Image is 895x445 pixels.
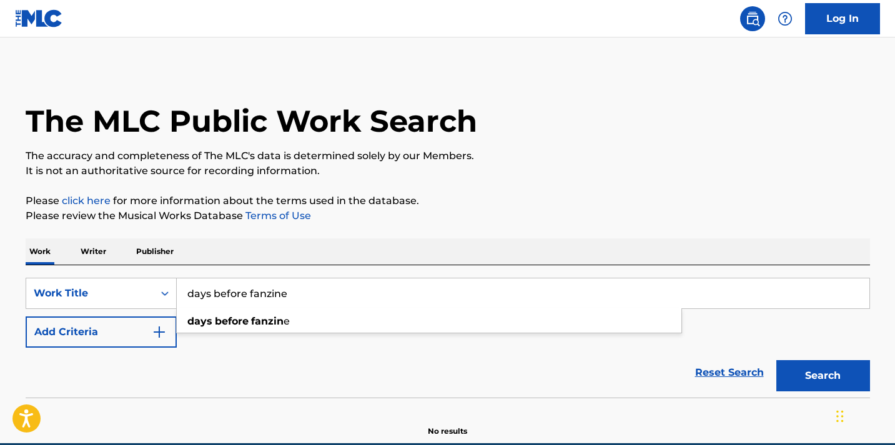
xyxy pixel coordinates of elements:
p: Please review the Musical Works Database [26,208,870,223]
p: No results [428,411,467,437]
img: help [778,11,793,26]
a: click here [62,195,111,207]
p: The accuracy and completeness of The MLC's data is determined solely by our Members. [26,149,870,164]
span: e [284,315,290,327]
img: MLC Logo [15,9,63,27]
p: Writer [77,238,110,265]
form: Search Form [26,278,870,398]
p: Work [26,238,54,265]
a: Log In [805,3,880,34]
img: search [745,11,760,26]
p: It is not an authoritative source for recording information. [26,164,870,178]
a: Public Search [740,6,765,31]
a: Terms of Use [243,210,311,222]
p: Please for more information about the terms used in the database. [26,193,870,208]
a: Reset Search [689,359,770,386]
h1: The MLC Public Work Search [26,102,477,140]
strong: days [187,315,212,327]
p: Publisher [132,238,177,265]
strong: before [215,315,249,327]
strong: fanzin [251,315,284,327]
button: Add Criteria [26,316,177,348]
iframe: Chat Widget [833,385,895,445]
div: Help [773,6,798,31]
img: 9d2ae6d4665cec9f34b9.svg [152,325,167,340]
button: Search [776,360,870,391]
div: Drag [836,398,844,435]
div: Work Title [34,286,146,301]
